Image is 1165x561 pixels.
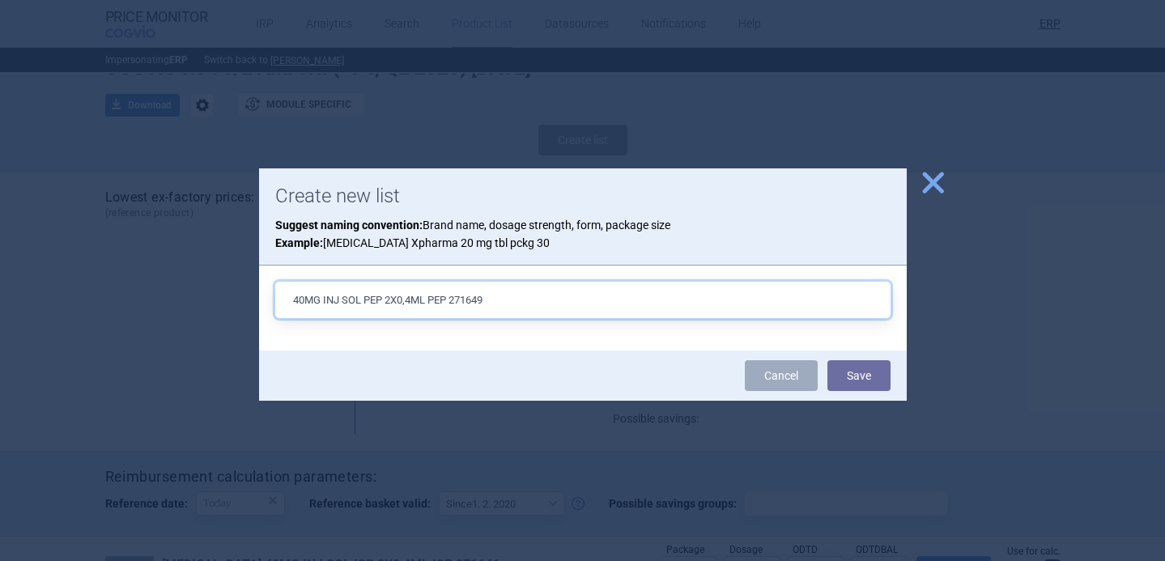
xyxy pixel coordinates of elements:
button: Save [827,360,891,391]
strong: Suggest naming convention: [275,219,423,232]
p: Brand name, dosage strength, form, package size [MEDICAL_DATA] Xpharma 20 mg tbl pckg 30 [275,216,891,253]
strong: Example: [275,236,323,249]
input: List name [275,282,891,318]
h1: Create new list [275,185,891,208]
a: Cancel [745,360,818,391]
